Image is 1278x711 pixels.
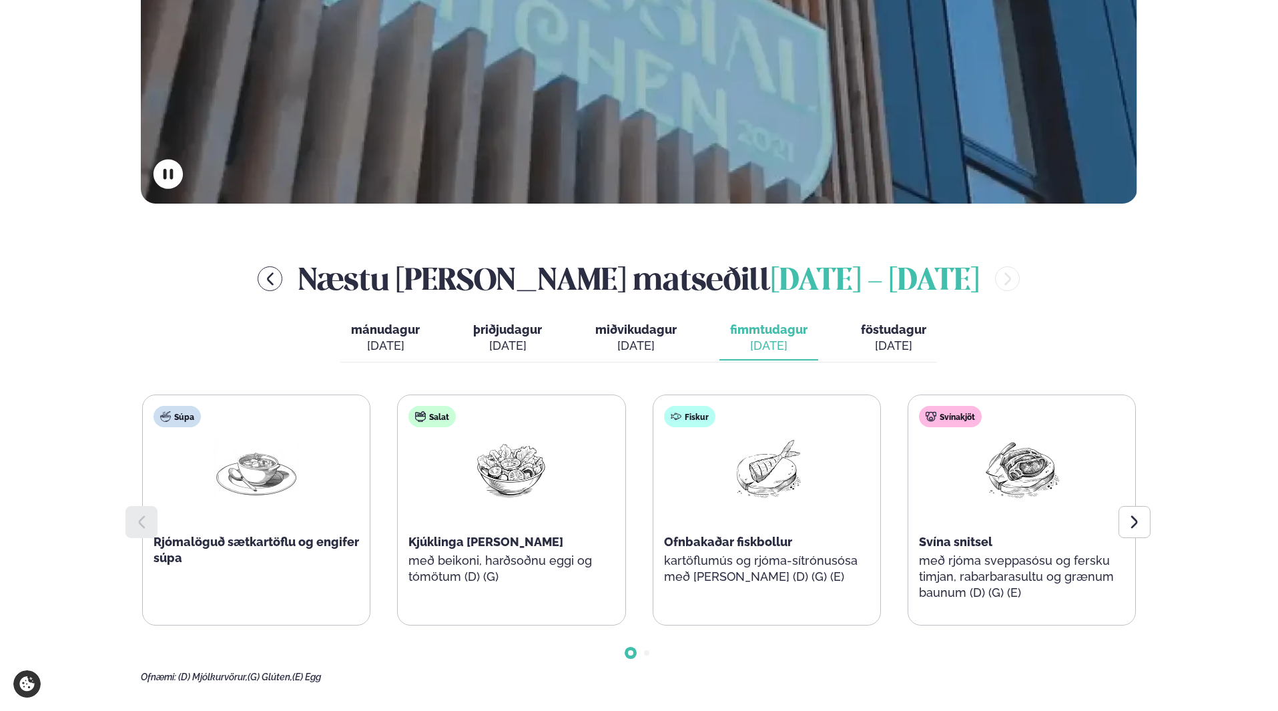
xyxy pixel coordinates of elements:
span: Ofnbakaðar fiskbollur [664,535,792,549]
p: kartöflumús og rjóma-sítrónusósa með [PERSON_NAME] (D) (G) (E) [664,553,870,585]
span: (G) Glúten, [248,672,292,682]
div: [DATE] [351,338,420,354]
span: Kjúklinga [PERSON_NAME] [408,535,563,549]
span: Svína snitsel [919,535,992,549]
img: salad.svg [415,411,426,422]
div: [DATE] [473,338,542,354]
a: Cookie settings [13,670,41,698]
div: [DATE] [861,338,926,354]
div: [DATE] [730,338,808,354]
button: þriðjudagur [DATE] [462,316,553,361]
span: (D) Mjólkurvörur, [178,672,248,682]
button: menu-btn-left [258,266,282,291]
img: pork.svg [926,411,936,422]
p: með beikoni, harðsoðnu eggi og tómötum (D) (G) [408,553,614,585]
img: Fish.png [724,438,810,500]
span: [DATE] - [DATE] [771,267,979,296]
p: með rjóma sveppasósu og fersku timjan, rabarbarasultu og grænum baunum (D) (G) (E) [919,553,1125,601]
span: þriðjudagur [473,322,542,336]
img: Pork-Meat.png [979,438,1064,500]
span: föstudagur [861,322,926,336]
button: föstudagur [DATE] [850,316,937,361]
span: mánudagur [351,322,420,336]
div: Svínakjöt [919,406,982,427]
button: menu-btn-right [995,266,1020,291]
img: fish.svg [671,411,681,422]
button: miðvikudagur [DATE] [585,316,687,361]
span: Rjómalöguð sætkartöflu og engifer súpa [153,535,359,565]
span: miðvikudagur [595,322,677,336]
button: mánudagur [DATE] [340,316,430,361]
span: Ofnæmi: [141,672,176,682]
img: Soup.png [214,438,299,500]
img: Salad.png [468,438,554,500]
span: Go to slide 2 [644,650,649,656]
div: Salat [408,406,456,427]
span: fimmtudagur [730,322,808,336]
div: Fiskur [664,406,715,427]
h2: Næstu [PERSON_NAME] matseðill [298,257,979,300]
div: Súpa [153,406,201,427]
button: fimmtudagur [DATE] [719,316,818,361]
img: soup.svg [160,411,171,422]
div: [DATE] [595,338,677,354]
span: (E) Egg [292,672,321,682]
span: Go to slide 1 [628,650,633,656]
